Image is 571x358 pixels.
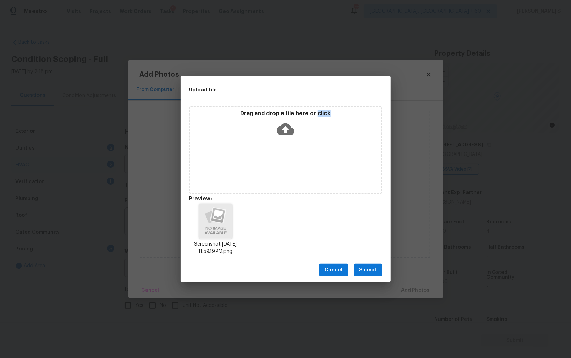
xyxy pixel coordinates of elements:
img: h91OBf61q4PEwAAAABJRU5ErkJggg== [199,204,232,239]
span: Cancel [325,266,343,275]
h2: Upload file [189,86,351,94]
button: Submit [354,264,382,277]
button: Cancel [319,264,348,277]
p: Screenshot [DATE] 11.59.19 PM.png [189,241,242,255]
p: Drag and drop a file here or click [190,110,381,117]
span: Submit [359,266,377,275]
